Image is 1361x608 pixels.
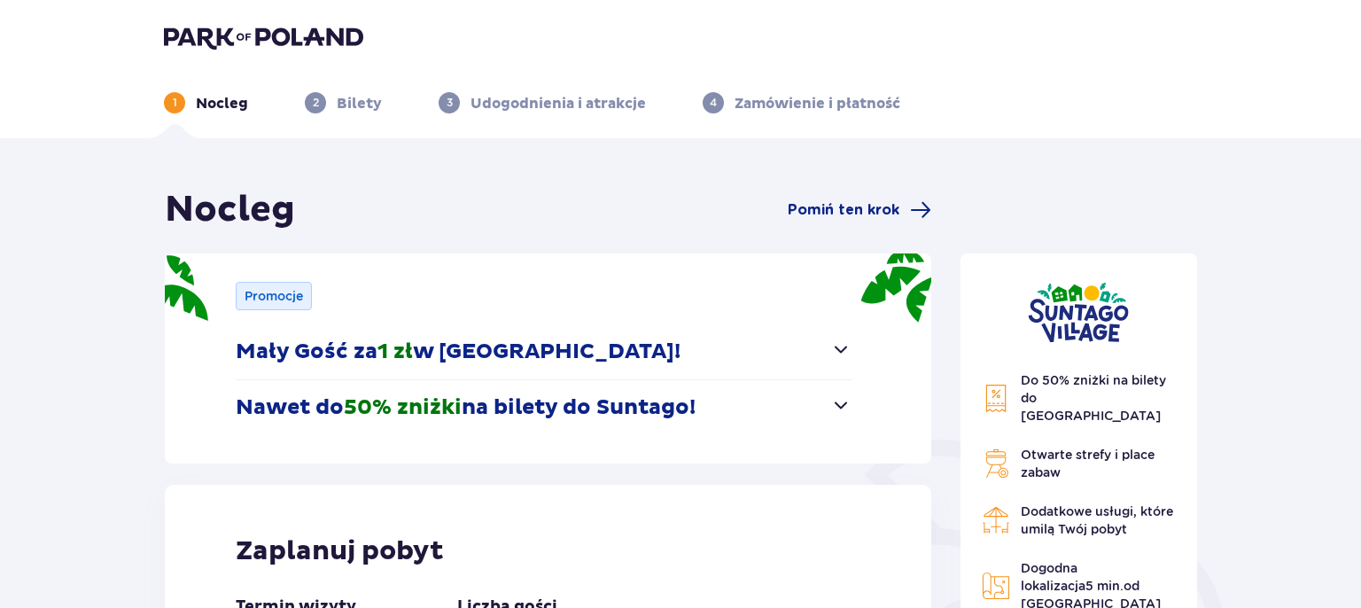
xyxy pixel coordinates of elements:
p: Zamówienie i płatność [735,94,900,113]
span: Dodatkowe usługi, które umilą Twój pobyt [1021,504,1173,536]
div: 1Nocleg [164,92,248,113]
img: Discount Icon [982,384,1010,413]
span: Pomiń ten krok [788,200,899,220]
p: 2 [313,95,319,111]
span: 5 min. [1085,579,1124,593]
div: 4Zamówienie i płatność [703,92,900,113]
img: Park of Poland logo [164,25,363,50]
button: Nawet do50% zniżkina bilety do Suntago! [236,380,852,435]
img: Suntago Village [1028,282,1129,343]
p: Zaplanuj pobyt [236,534,444,568]
p: Mały Gość za w [GEOGRAPHIC_DATA]! [236,339,680,365]
span: 50% zniżki [344,394,462,421]
a: Pomiń ten krok [788,199,931,221]
p: 3 [447,95,453,111]
p: Nawet do na bilety do Suntago! [236,394,696,421]
h1: Nocleg [165,188,295,232]
p: Udogodnienia i atrakcje [471,94,646,113]
span: 1 zł [377,339,413,365]
div: 3Udogodnienia i atrakcje [439,92,646,113]
img: Map Icon [982,572,1010,600]
p: Nocleg [196,94,248,113]
p: Bilety [337,94,382,113]
span: Otwarte strefy i place zabaw [1021,448,1155,479]
img: Restaurant Icon [982,506,1010,534]
p: 1 [173,95,177,111]
span: Do 50% zniżki na bilety do [GEOGRAPHIC_DATA] [1021,373,1166,423]
p: Promocje [245,287,303,305]
button: Mały Gość za1 złw [GEOGRAPHIC_DATA]! [236,324,852,379]
p: 4 [710,95,717,111]
img: Grill Icon [982,449,1010,478]
div: 2Bilety [305,92,382,113]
